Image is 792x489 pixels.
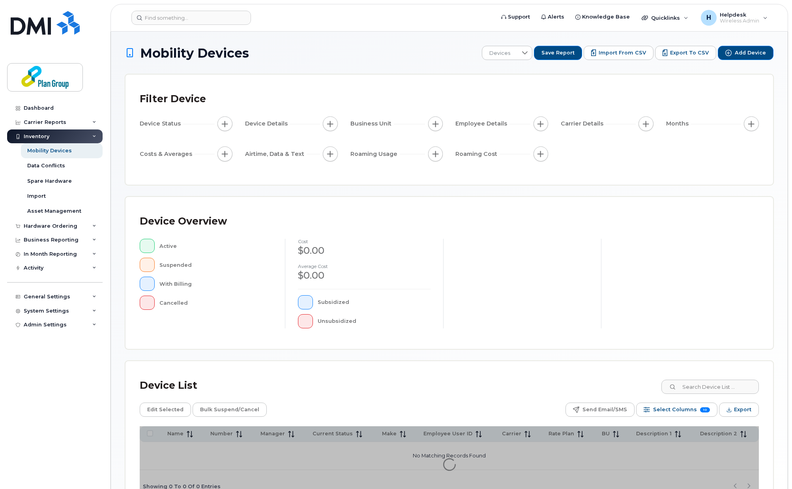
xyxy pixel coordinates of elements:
[636,403,717,417] button: Select Columns 10
[159,239,273,253] div: Active
[653,404,697,416] span: Select Columns
[298,239,430,244] h4: cost
[200,404,259,416] span: Bulk Suspend/Cancel
[140,403,191,417] button: Edit Selected
[140,375,197,396] div: Device List
[541,49,575,56] span: Save Report
[735,49,766,56] span: Add Device
[140,211,227,232] div: Device Overview
[718,46,773,60] button: Add Device
[318,295,431,309] div: Subsidized
[245,120,290,128] span: Device Details
[140,150,195,158] span: Costs & Averages
[565,403,635,417] button: Send Email/SMS
[140,120,183,128] span: Device Status
[719,403,759,417] button: Export
[584,46,653,60] button: Import from CSV
[298,244,430,257] div: $0.00
[140,89,206,109] div: Filter Device
[655,46,716,60] button: Export to CSV
[599,49,646,56] span: Import from CSV
[455,150,500,158] span: Roaming Cost
[455,120,509,128] span: Employee Details
[350,120,394,128] span: Business Unit
[666,120,691,128] span: Months
[159,258,273,272] div: Suspended
[734,404,751,416] span: Export
[140,46,249,60] span: Mobility Devices
[661,380,759,394] input: Search Device List ...
[670,49,709,56] span: Export to CSV
[298,269,430,282] div: $0.00
[582,404,627,416] span: Send Email/SMS
[561,120,606,128] span: Carrier Details
[298,264,430,269] h4: Average cost
[147,404,183,416] span: Edit Selected
[318,314,431,328] div: Unsubsidized
[534,46,582,60] button: Save Report
[245,150,307,158] span: Airtime, Data & Text
[159,277,273,291] div: With Billing
[700,407,710,412] span: 10
[193,403,267,417] button: Bulk Suspend/Cancel
[482,46,517,60] span: Devices
[350,150,400,158] span: Roaming Usage
[159,296,273,310] div: Cancelled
